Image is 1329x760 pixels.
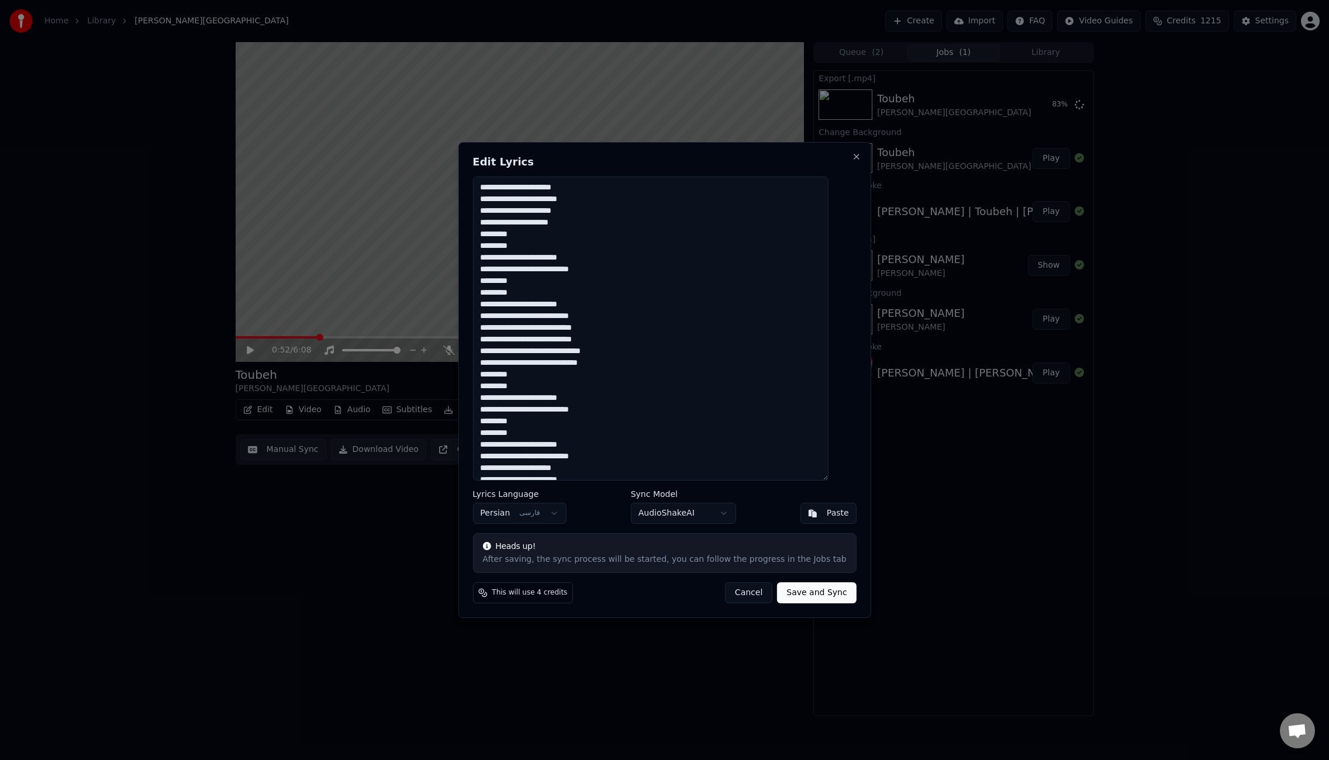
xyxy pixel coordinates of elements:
div: Heads up! [482,541,846,552]
div: After saving, the sync process will be started, you can follow the progress in the Jobs tab [482,554,846,565]
label: Sync Model [631,490,736,498]
button: Cancel [725,582,772,603]
button: Save and Sync [777,582,856,603]
h2: Edit Lyrics [472,157,856,167]
label: Lyrics Language [472,490,566,498]
button: Paste [800,503,857,524]
span: This will use 4 credits [492,588,567,597]
div: Paste [827,507,849,519]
